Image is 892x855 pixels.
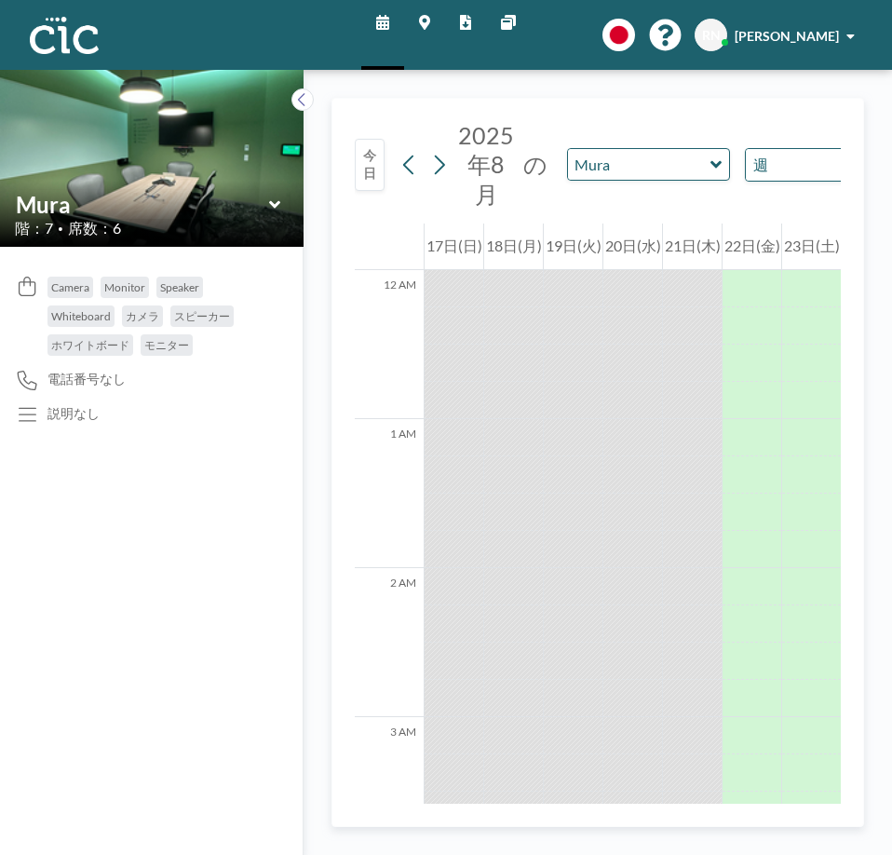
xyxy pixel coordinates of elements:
[355,270,424,419] div: 12 AM
[160,280,199,294] span: Speaker
[458,121,514,208] span: 2025年8月
[30,17,99,54] img: organization-logo
[782,224,841,270] div: 23日(土)
[51,309,111,323] span: Whiteboard
[58,223,63,235] span: •
[723,224,781,270] div: 22日(金)
[15,219,53,237] span: 階：7
[484,224,543,270] div: 18日(月)
[523,150,547,179] span: の
[568,149,710,180] input: Mura
[663,224,722,270] div: 21日(木)
[355,139,385,191] button: 今日
[425,224,483,270] div: 17日(日)
[750,153,772,177] span: 週
[174,309,230,323] span: スピーカー
[104,280,145,294] span: Monitor
[702,27,721,44] span: RN
[774,153,876,177] input: Search for option
[51,338,129,352] span: ホワイトボード
[735,28,839,44] span: [PERSON_NAME]
[51,280,89,294] span: Camera
[47,405,100,422] div: 説明なし
[47,371,126,387] span: 電話番号なし
[355,419,424,568] div: 1 AM
[544,224,602,270] div: 19日(火)
[355,568,424,717] div: 2 AM
[68,219,121,237] span: 席数：6
[126,309,159,323] span: カメラ
[144,338,189,352] span: モニター
[603,224,662,270] div: 20日(水)
[16,191,269,218] input: Mura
